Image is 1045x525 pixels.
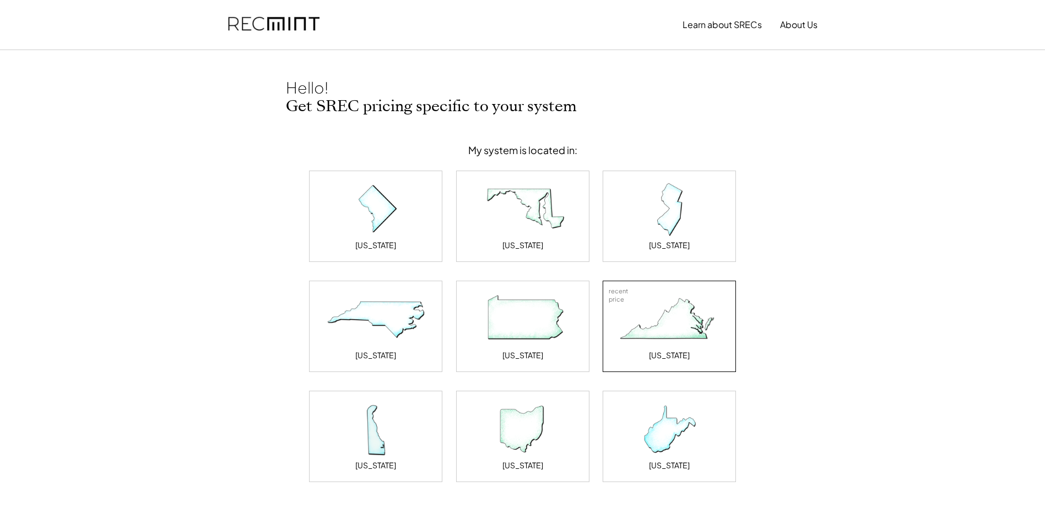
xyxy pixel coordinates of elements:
[321,402,431,457] img: Delaware
[683,14,762,36] button: Learn about SRECs
[780,14,817,36] button: About Us
[321,292,431,347] img: North Carolina
[355,460,396,471] div: [US_STATE]
[502,240,543,251] div: [US_STATE]
[649,240,690,251] div: [US_STATE]
[614,402,724,457] img: West Virginia
[649,350,690,361] div: [US_STATE]
[468,402,578,457] img: Ohio
[286,97,760,116] h2: Get SREC pricing specific to your system
[286,78,396,97] div: Hello!
[355,350,396,361] div: [US_STATE]
[468,292,578,347] img: Pennsylvania
[468,144,577,156] div: My system is located in:
[614,182,724,237] img: New Jersey
[355,240,396,251] div: [US_STATE]
[502,350,543,361] div: [US_STATE]
[321,182,431,237] img: District of Columbia
[502,460,543,471] div: [US_STATE]
[649,460,690,471] div: [US_STATE]
[468,182,578,237] img: Maryland
[228,6,320,43] img: recmint-logotype%403x.png
[614,292,724,347] img: Virginia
